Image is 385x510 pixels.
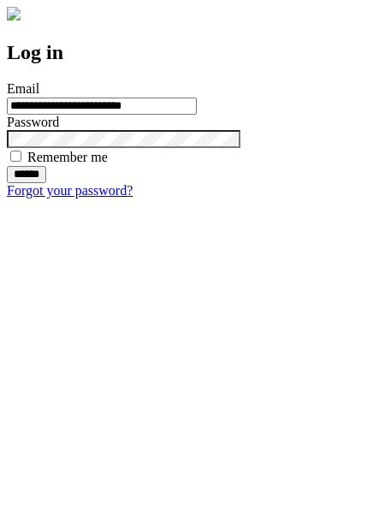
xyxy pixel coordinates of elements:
[7,7,21,21] img: logo-4e3dc11c47720685a147b03b5a06dd966a58ff35d612b21f08c02c0306f2b779.png
[7,41,378,64] h2: Log in
[7,183,133,198] a: Forgot your password?
[27,150,108,164] label: Remember me
[7,81,39,96] label: Email
[7,115,59,129] label: Password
